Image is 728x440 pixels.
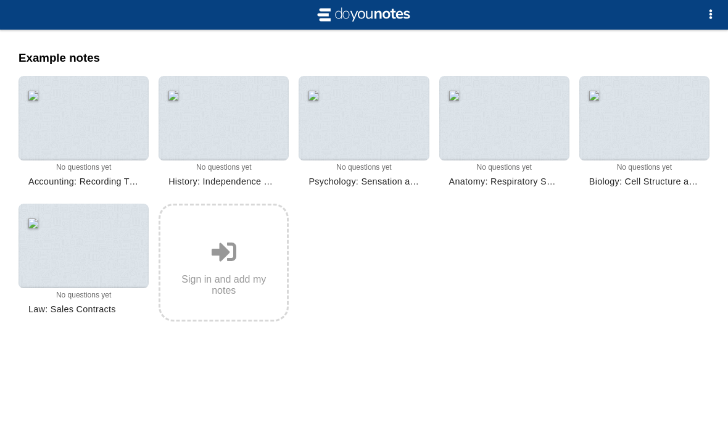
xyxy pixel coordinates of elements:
[23,299,144,319] div: Law: Sales Contracts
[56,163,111,172] span: No questions yet
[19,51,709,65] h3: Example notes
[444,172,565,191] div: Anatomy: Respiratory System
[617,163,672,172] span: No questions yet
[159,204,289,322] a: Sign in and add my notes
[336,163,391,172] span: No questions yet
[196,163,251,172] span: No questions yet
[159,76,289,194] a: No questions yetHistory: Independence War of America
[315,5,413,25] img: svg+xml;base64,CiAgICAgIDxzdmcgdmlld0JveD0iLTIgLTIgMjAgNCIgeG1sbnM9Imh0dHA6Ly93d3cudzMub3JnLzIwMD...
[23,172,144,191] div: Accounting: Recording Transactions
[163,172,284,191] div: History: Independence War of America
[477,163,532,172] span: No questions yet
[304,172,424,191] div: Psychology: Sensation and Perception
[19,204,149,322] a: No questions yetLaw: Sales Contracts
[19,76,149,194] a: No questions yetAccounting: Recording Transactions
[299,76,429,194] a: No questions yetPsychology: Sensation and Perception
[170,274,277,296] span: Sign in and add my notes
[439,76,569,194] a: No questions yetAnatomy: Respiratory System
[584,172,705,191] div: Biology: Cell Structure and Function
[698,2,723,27] button: Options
[579,76,709,194] a: No questions yetBiology: Cell Structure and Function
[56,291,111,299] span: No questions yet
